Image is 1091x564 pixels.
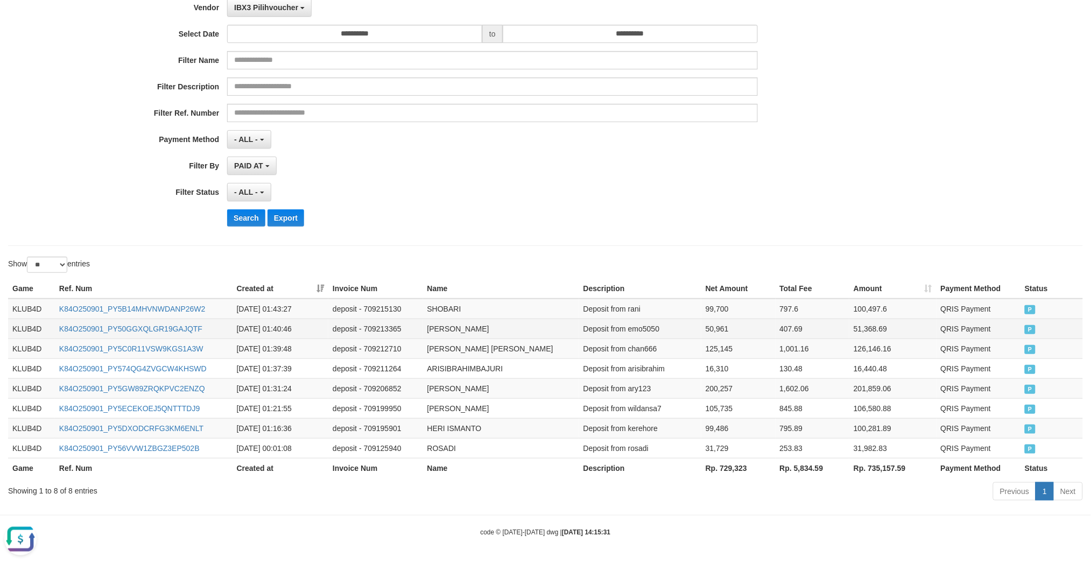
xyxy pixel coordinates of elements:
td: Deposit from emo5050 [579,319,701,339]
td: Deposit from arisibrahim [579,358,701,378]
button: PAID AT [227,157,276,175]
td: KLUB4D [8,319,55,339]
td: 16,440.48 [849,358,937,378]
th: Total Fee [776,279,850,299]
td: deposit - 709211264 [328,358,423,378]
th: Game [8,458,55,478]
td: KLUB4D [8,299,55,319]
td: deposit - 709212710 [328,339,423,358]
th: Rp. 729,323 [701,458,776,478]
td: deposit - 709125940 [328,438,423,458]
span: to [482,25,503,43]
a: Previous [993,482,1036,500]
td: QRIS Payment [937,339,1021,358]
small: code © [DATE]-[DATE] dwg | [481,528,611,536]
div: Showing 1 to 8 of 8 entries [8,481,447,496]
th: Invoice Num [328,458,423,478]
td: [DATE] 01:37:39 [233,358,328,378]
td: KLUB4D [8,438,55,458]
td: Deposit from rani [579,299,701,319]
th: Payment Method [937,458,1021,478]
a: K84O250901_PY5ECEKOEJ5QNTTTDJ9 [59,404,200,413]
td: deposit - 709206852 [328,378,423,398]
td: 795.89 [776,418,850,438]
th: Net Amount [701,279,776,299]
td: 100,497.6 [849,299,937,319]
td: QRIS Payment [937,398,1021,418]
th: Description [579,279,701,299]
td: 407.69 [776,319,850,339]
button: - ALL - [227,130,271,149]
a: K84O250901_PY50GGXQLGR19GAJQTF [59,325,202,333]
button: Export [268,209,304,227]
span: PAID [1025,345,1036,354]
td: 99,700 [701,299,776,319]
th: Amount: activate to sort column ascending [849,279,937,299]
td: 1,602.06 [776,378,850,398]
td: QRIS Payment [937,418,1021,438]
a: K84O250901_PY5GW89ZRQKPVC2ENZQ [59,384,205,393]
a: 1 [1036,482,1054,500]
span: PAID [1025,365,1036,374]
td: deposit - 709195901 [328,418,423,438]
th: Game [8,279,55,299]
td: [DATE] 01:21:55 [233,398,328,418]
span: PAID [1025,425,1036,434]
th: Status [1020,458,1083,478]
td: 126,146.16 [849,339,937,358]
td: [PERSON_NAME] [PERSON_NAME] [423,339,579,358]
td: [DATE] 01:40:46 [233,319,328,339]
td: KLUB4D [8,378,55,398]
td: 125,145 [701,339,776,358]
td: 16,310 [701,358,776,378]
td: [PERSON_NAME] [423,319,579,339]
span: - ALL - [234,135,258,144]
td: KLUB4D [8,418,55,438]
th: Rp. 5,834.59 [776,458,850,478]
th: Rp. 735,157.59 [849,458,937,478]
th: Created at: activate to sort column ascending [233,279,328,299]
a: K84O250901_PY5C0R11VSW9KGS1A3W [59,344,203,353]
th: Name [423,458,579,478]
td: 200,257 [701,378,776,398]
th: Ref. Num [55,279,233,299]
td: 51,368.69 [849,319,937,339]
td: 130.48 [776,358,850,378]
td: HERI ISMANTO [423,418,579,438]
span: PAID [1025,325,1036,334]
th: Invoice Num [328,279,423,299]
td: ROSADI [423,438,579,458]
td: 201,859.06 [849,378,937,398]
td: QRIS Payment [937,438,1021,458]
td: Deposit from kerehore [579,418,701,438]
a: Next [1053,482,1083,500]
td: Deposit from wildansa7 [579,398,701,418]
strong: [DATE] 14:15:31 [562,528,610,536]
td: 31,982.83 [849,438,937,458]
label: Show entries [8,257,90,273]
td: [DATE] 01:43:27 [233,299,328,319]
td: 31,729 [701,438,776,458]
td: KLUB4D [8,398,55,418]
td: 253.83 [776,438,850,458]
span: IBX3 Pilihvoucher [234,3,298,12]
td: QRIS Payment [937,299,1021,319]
td: [DATE] 01:16:36 [233,418,328,438]
td: [PERSON_NAME] [423,398,579,418]
td: 100,281.89 [849,418,937,438]
th: Status [1020,279,1083,299]
button: Open LiveChat chat widget [4,4,37,37]
td: [DATE] 01:31:24 [233,378,328,398]
td: 845.88 [776,398,850,418]
a: K84O250901_PY5DXODCRFG3KM6ENLT [59,424,203,433]
td: Deposit from rosadi [579,438,701,458]
td: 797.6 [776,299,850,319]
button: - ALL - [227,183,271,201]
span: PAID [1025,305,1036,314]
td: QRIS Payment [937,319,1021,339]
td: ARISIBRAHIMBAJURI [423,358,579,378]
td: 106,580.88 [849,398,937,418]
span: PAID [1025,445,1036,454]
td: Deposit from ary123 [579,378,701,398]
th: Name [423,279,579,299]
